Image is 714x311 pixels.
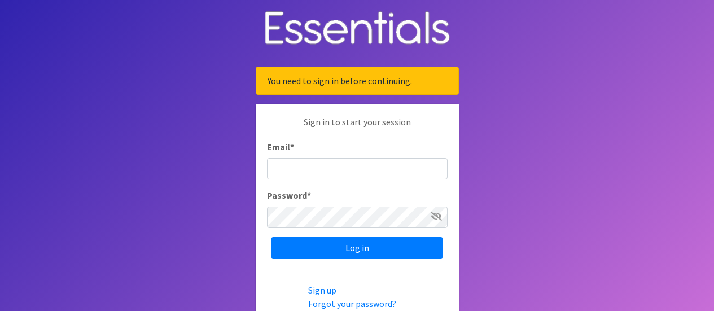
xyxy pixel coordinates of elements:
abbr: required [290,141,294,152]
div: You need to sign in before continuing. [256,67,459,95]
p: Sign in to start your session [267,115,448,140]
input: Log in [271,237,443,259]
label: Email [267,140,294,154]
abbr: required [307,190,311,201]
label: Password [267,189,311,202]
a: Sign up [308,284,336,296]
a: Forgot your password? [308,298,396,309]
